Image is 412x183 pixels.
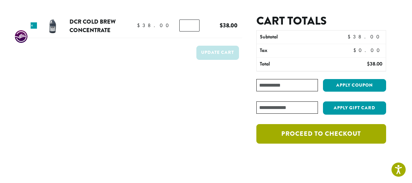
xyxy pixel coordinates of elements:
th: Subtotal [257,31,334,44]
bdi: 0.00 [353,47,383,54]
a: DCR Cold Brew Concentrate [69,17,116,35]
th: Total [257,58,334,71]
h2: Cart totals [256,14,386,28]
bdi: 38.00 [367,60,382,67]
button: Apply coupon [323,79,386,92]
bdi: 38.00 [220,21,237,30]
a: Remove this item [31,22,37,29]
button: Update cart [196,46,239,60]
button: Apply Gift Card [323,101,386,115]
img: DCR Cold Brew Concentrate [43,16,63,36]
span: $ [220,21,223,30]
span: $ [353,47,359,54]
bdi: 38.00 [137,22,172,29]
span: $ [348,33,353,40]
a: Proceed to checkout [256,124,386,144]
span: $ [137,22,142,29]
span: $ [367,60,370,67]
th: Tax [257,44,348,57]
bdi: 38.00 [348,33,382,40]
input: Product quantity [179,20,200,31]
